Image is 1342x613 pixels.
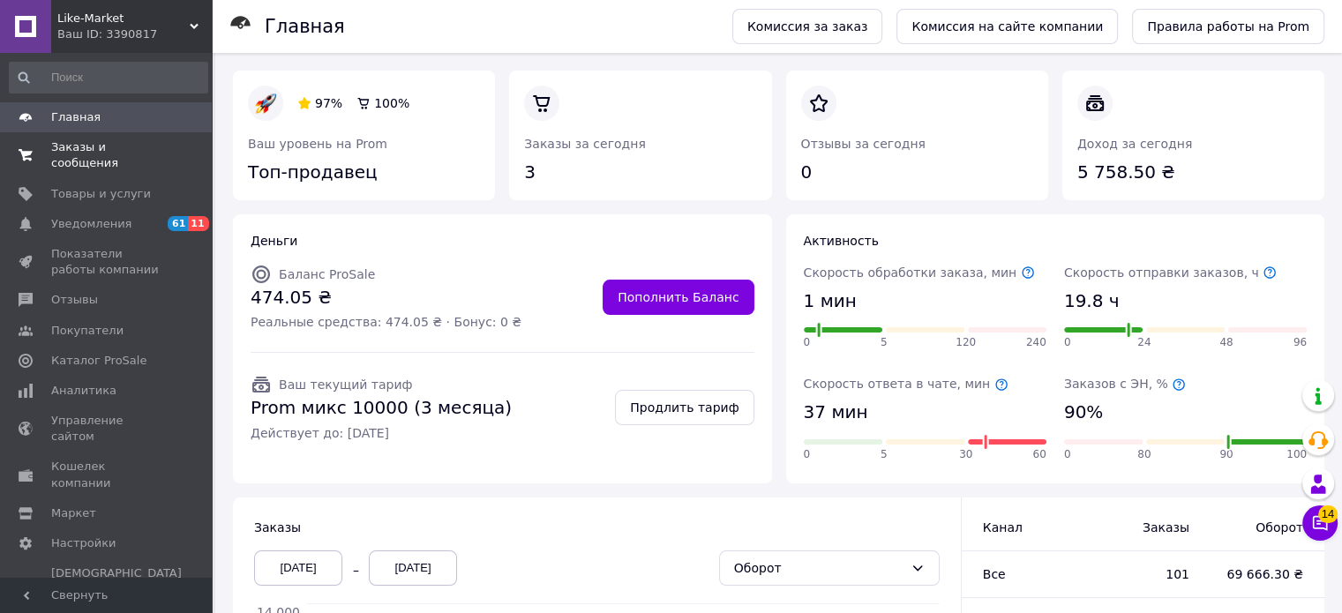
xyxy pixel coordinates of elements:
div: Ваш ID: 3390817 [57,26,212,42]
span: Показатели работы компании [51,246,163,278]
a: Продлить тариф [615,390,753,425]
span: Деньги [251,234,297,248]
span: Like-Market [57,11,190,26]
span: Активность [804,234,879,248]
span: Заказы и сообщения [51,139,163,171]
input: Поиск [9,62,208,93]
span: Заказов с ЭН, % [1064,377,1186,391]
span: 240 [1026,335,1046,350]
span: Управление сайтом [51,413,163,445]
span: 80 [1137,447,1151,462]
span: 120 [956,335,976,350]
span: Аналитика [51,383,116,399]
div: Оборот [734,558,903,578]
span: Отзывы [51,292,98,308]
div: [DATE] [254,550,342,586]
span: Prom микс 10000 (3 месяца) [251,395,512,421]
span: Настройки [51,535,116,551]
span: 0 [1064,335,1071,350]
span: 14 [1318,505,1338,523]
span: Уведомления [51,216,131,232]
span: 90% [1064,400,1103,425]
span: Скорость отправки заказов, ч [1064,265,1277,280]
span: Все [983,567,1006,581]
span: Кошелек компании [51,459,163,490]
span: Оборот [1225,519,1303,536]
span: Канал [983,520,1023,535]
span: Покупатели [51,323,124,339]
span: Маркет [51,505,96,521]
span: Реальные средства: 474.05 ₴ · Бонус: 0 ₴ [251,313,521,331]
span: 11 [188,216,208,231]
span: Каталог ProSale [51,353,146,369]
span: 0 [804,335,811,350]
span: Скорость обработки заказа, мин [804,265,1035,280]
span: 90 [1219,447,1233,462]
span: Заказы [1104,519,1189,536]
span: Заказы [254,520,301,535]
span: 474.05 ₴ [251,285,521,310]
h1: Главная [265,16,345,37]
span: 19.8 ч [1064,288,1120,314]
span: Действует до: [DATE] [251,424,512,442]
span: 5 [881,335,888,350]
span: 101 [1104,565,1189,583]
span: 60 [1032,447,1046,462]
span: 37 мин [804,400,868,425]
span: 97% [315,96,342,110]
span: Скорость ответа в чате, мин [804,377,1008,391]
span: 61 [168,216,188,231]
a: Правила работы на Prom [1132,9,1324,44]
span: Товары и услуги [51,186,151,202]
span: 48 [1219,335,1233,350]
a: Пополнить Баланс [603,280,753,315]
span: 0 [804,447,811,462]
span: 5 [881,447,888,462]
span: 100 [1286,447,1307,462]
span: Ваш текущий тариф [279,378,412,392]
span: Главная [51,109,101,125]
button: Чат с покупателем14 [1302,505,1338,541]
div: [DATE] [369,550,457,586]
span: 96 [1293,335,1307,350]
span: 69 666.30 ₴ [1225,565,1303,583]
span: 0 [1064,447,1071,462]
a: Комиссия за заказ [732,9,883,44]
a: Комиссия на сайте компании [896,9,1118,44]
span: 24 [1137,335,1151,350]
span: 30 [959,447,972,462]
span: 1 мин [804,288,857,314]
span: Баланс ProSale [279,267,375,281]
span: 100% [374,96,409,110]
